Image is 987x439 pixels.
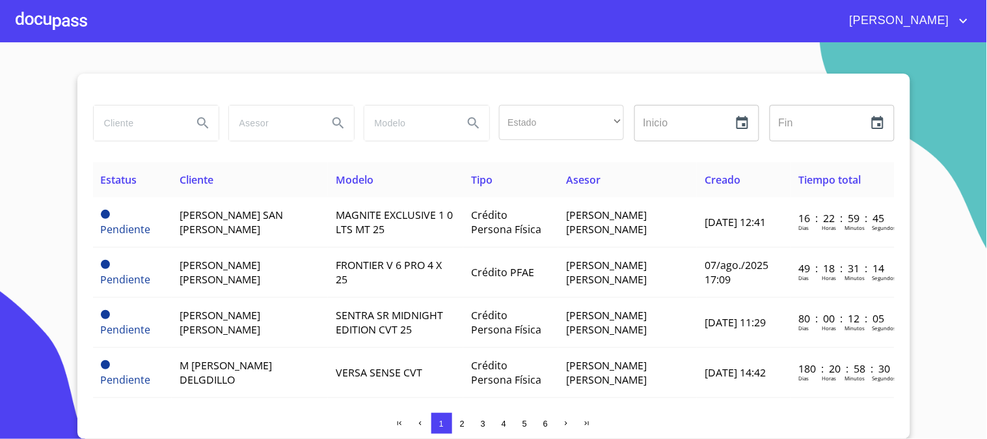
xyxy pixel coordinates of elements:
span: 1 [439,419,444,429]
p: 80 : 00 : 12 : 05 [798,311,886,326]
span: MAGNITE EXCLUSIVE 1 0 LTS MT 25 [336,208,453,236]
span: 2 [460,419,465,429]
span: Tipo [471,173,493,187]
button: 5 [515,413,535,434]
span: Pendiente [101,322,151,337]
p: Segundos [872,224,896,231]
span: Asesor [566,173,601,187]
span: Pendiente [101,222,151,236]
span: [PERSON_NAME] [PERSON_NAME] [566,258,647,287]
span: [DATE] 14:42 [705,365,766,380]
span: [PERSON_NAME] [840,10,956,31]
span: Crédito Persona Física [471,308,541,337]
p: Minutos [845,375,865,382]
p: Segundos [872,274,896,281]
button: 3 [473,413,494,434]
div: ​ [499,105,624,140]
p: Dias [798,324,809,332]
p: Horas [822,274,836,281]
span: Crédito Persona Física [471,358,541,387]
p: Minutos [845,274,865,281]
span: Cliente [180,173,213,187]
span: 5 [522,419,527,429]
button: 1 [431,413,452,434]
p: Minutos [845,324,865,332]
span: [PERSON_NAME] SAN [PERSON_NAME] [180,208,283,236]
input: search [229,106,318,141]
button: 4 [494,413,515,434]
p: Minutos [845,224,865,231]
span: FRONTIER V 6 PRO 4 X 25 [336,258,442,287]
span: Pendiente [101,360,110,369]
button: Search [458,107,489,139]
span: [PERSON_NAME] [PERSON_NAME] [180,258,260,287]
span: Pendiente [101,373,151,387]
button: 6 [535,413,556,434]
p: Dias [798,224,809,231]
span: Pendiente [101,210,110,219]
p: Horas [822,375,836,382]
span: [DATE] 12:41 [705,215,766,229]
span: 4 [502,419,506,429]
span: VERSA SENSE CVT [336,365,422,380]
span: [PERSON_NAME] [PERSON_NAME] [180,308,260,337]
span: 3 [481,419,485,429]
span: Crédito PFAE [471,265,534,279]
p: 16 : 22 : 59 : 45 [798,211,886,225]
button: Search [187,107,219,139]
span: [PERSON_NAME] [PERSON_NAME] [566,208,647,236]
p: 180 : 20 : 58 : 30 [798,361,886,376]
p: Dias [798,375,809,382]
span: M [PERSON_NAME] DELGDILLO [180,358,272,387]
span: Crédito Persona Física [471,208,541,236]
p: Dias [798,274,809,281]
input: search [94,106,182,141]
span: Tiempo total [798,173,861,187]
p: 49 : 18 : 31 : 14 [798,261,886,276]
span: Pendiente [101,260,110,269]
p: Segundos [872,375,896,382]
span: Modelo [336,173,373,187]
span: Estatus [101,173,137,187]
span: 07/ago./2025 17:09 [705,258,768,287]
input: search [364,106,453,141]
button: account of current user [840,10,971,31]
span: Pendiente [101,310,110,319]
p: Segundos [872,324,896,332]
p: Horas [822,324,836,332]
span: [PERSON_NAME] [PERSON_NAME] [566,358,647,387]
p: Horas [822,224,836,231]
span: Pendiente [101,272,151,287]
button: Search [323,107,354,139]
span: [DATE] 11:29 [705,315,766,330]
button: 2 [452,413,473,434]
span: Creado [705,173,740,187]
span: [PERSON_NAME] [PERSON_NAME] [566,308,647,337]
span: SENTRA SR MIDNIGHT EDITION CVT 25 [336,308,443,337]
span: 6 [543,419,548,429]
